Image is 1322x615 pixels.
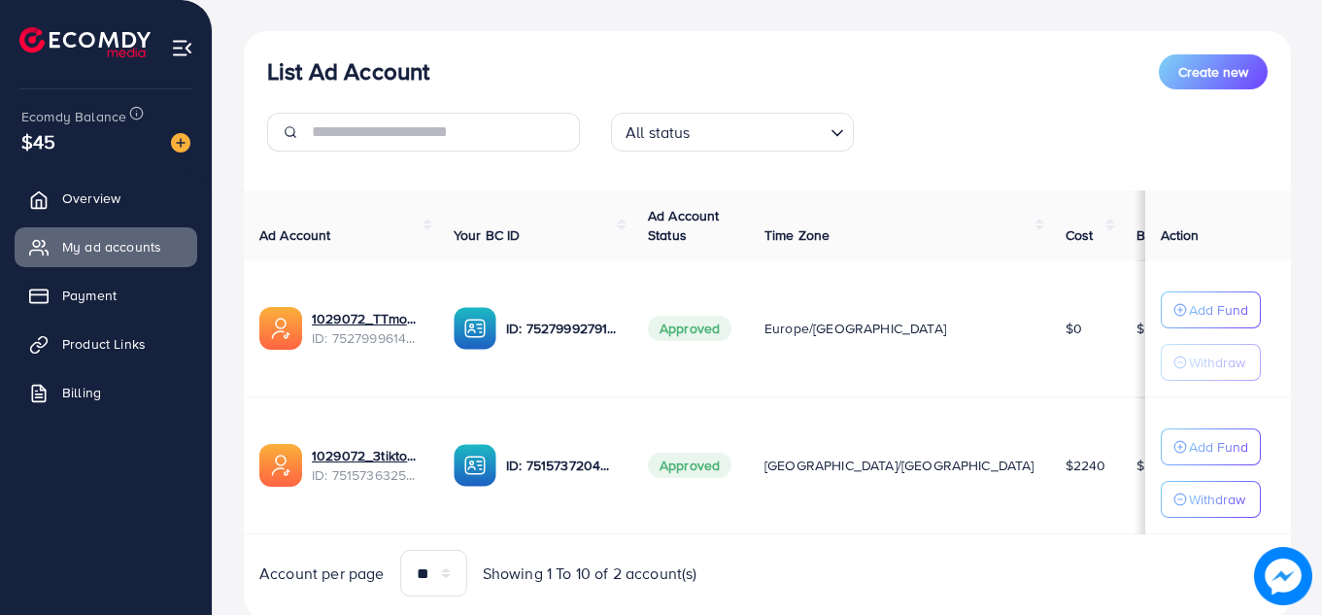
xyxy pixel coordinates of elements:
[259,225,331,245] span: Ad Account
[312,446,423,486] div: <span class='underline'>1029072_3tiktok_1749893989137</span></br>7515736325211996168
[696,115,823,147] input: Search for option
[506,317,617,340] p: ID: 7527999279103574032
[62,237,161,256] span: My ad accounts
[1066,225,1094,245] span: Cost
[1161,344,1261,381] button: Withdraw
[171,133,190,153] img: image
[648,316,731,341] span: Approved
[62,383,101,402] span: Billing
[21,107,126,126] span: Ecomdy Balance
[1189,488,1245,511] p: Withdraw
[622,119,695,147] span: All status
[312,328,423,348] span: ID: 7527999614847467521
[312,309,423,349] div: <span class='underline'>1029072_TTmonigrow_1752749004212</span></br>7527999614847467521
[21,127,55,155] span: $45
[648,453,731,478] span: Approved
[312,309,423,328] a: 1029072_TTmonigrow_1752749004212
[1189,298,1248,322] p: Add Fund
[15,373,197,412] a: Billing
[454,307,496,350] img: ic-ba-acc.ded83a64.svg
[1161,225,1200,245] span: Action
[62,334,146,354] span: Product Links
[483,563,697,585] span: Showing 1 To 10 of 2 account(s)
[648,206,720,245] span: Ad Account Status
[62,286,117,305] span: Payment
[1066,319,1082,338] span: $0
[1178,62,1248,82] span: Create new
[454,225,521,245] span: Your BC ID
[267,57,429,85] h3: List Ad Account
[506,454,617,477] p: ID: 7515737204606648321
[312,446,423,465] a: 1029072_3tiktok_1749893989137
[62,188,120,208] span: Overview
[764,225,830,245] span: Time Zone
[171,37,193,59] img: menu
[1066,456,1106,475] span: $2240
[764,319,946,338] span: Europe/[GEOGRAPHIC_DATA]
[1161,481,1261,518] button: Withdraw
[259,563,385,585] span: Account per page
[19,27,151,57] img: logo
[611,113,854,152] div: Search for option
[259,307,302,350] img: ic-ads-acc.e4c84228.svg
[1161,428,1261,465] button: Add Fund
[15,227,197,266] a: My ad accounts
[1161,291,1261,328] button: Add Fund
[312,465,423,485] span: ID: 7515736325211996168
[1260,553,1307,600] img: image
[259,444,302,487] img: ic-ads-acc.e4c84228.svg
[1189,435,1248,459] p: Add Fund
[15,325,197,363] a: Product Links
[1189,351,1245,374] p: Withdraw
[454,444,496,487] img: ic-ba-acc.ded83a64.svg
[15,179,197,218] a: Overview
[1159,54,1268,89] button: Create new
[764,456,1034,475] span: [GEOGRAPHIC_DATA]/[GEOGRAPHIC_DATA]
[15,276,197,315] a: Payment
